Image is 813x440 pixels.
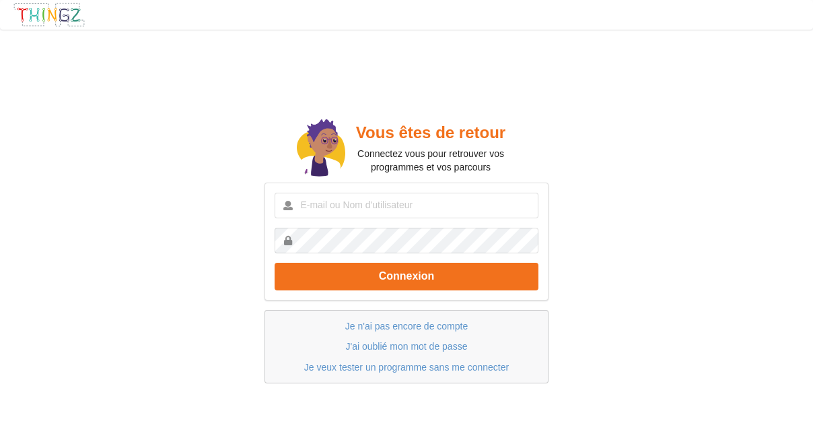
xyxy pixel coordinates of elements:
img: thingz_logo.png [13,2,85,28]
img: doc.svg [297,119,345,179]
a: Je veux tester un programme sans me connecter [304,362,509,373]
a: Je n'ai pas encore de compte [345,321,468,332]
h2: Vous êtes de retour [345,123,516,144]
p: Connectez vous pour retrouver vos programmes et vos parcours [345,147,516,174]
a: J'ai oublié mon mot de passe [346,341,468,352]
button: Connexion [275,263,538,290]
input: E-mail ou Nom d'utilisateur [275,193,538,218]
